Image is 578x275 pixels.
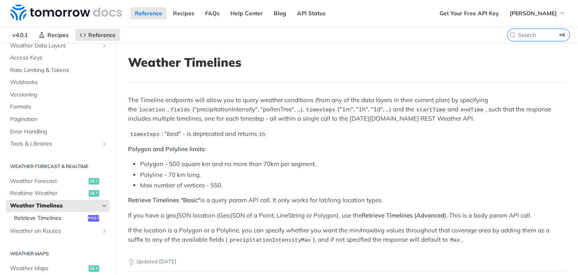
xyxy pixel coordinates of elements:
[140,160,566,169] li: Polygon - 500 square km and no more than 70km per segment.
[140,181,566,190] li: Max number of vertices - 550.
[34,29,73,41] a: Recipes
[75,29,120,41] a: Reference
[226,7,267,19] a: Help Center
[101,43,108,49] button: Show subpages for Weather Data Layers
[416,107,446,113] span: startTime
[101,203,108,209] button: Hide subpages for Weather Timelines
[10,140,99,148] span: Tools & Libraries
[6,263,110,275] a: Weather Mapsget
[293,7,330,19] a: API Status
[128,226,566,244] p: If the location is a Polygon or a Polyline, you can specify whether you want the min/max/avg valu...
[10,189,87,197] span: Realtime Weather
[6,89,110,101] a: Versioning
[6,187,110,199] a: Realtime Weatherget
[461,107,484,113] span: endTime
[10,66,108,74] span: Rate Limiting & Tokens
[362,211,444,219] strong: Retrieve Timelines (Advanced
[10,177,87,185] span: Weather Forecast
[128,55,566,70] h1: Weather Timelines
[505,7,570,19] button: [PERSON_NAME]
[6,225,110,237] a: Weather on RoutesShow subpages for Weather on Routes
[6,76,110,88] a: Webhooks
[10,54,108,62] span: Access Keys
[6,138,110,150] a: Tools & LibrariesShow subpages for Tools & Libraries
[88,31,116,39] span: Reference
[128,96,566,123] p: The Timeline endpoints will allow you to query weather conditions (from any of the data layers in...
[10,4,122,21] img: Tomorrow.io Weather API Docs
[510,10,557,17] span: [PERSON_NAME]
[509,32,516,38] svg: Search
[6,101,110,113] a: Formats
[6,64,110,76] a: Rate Limiting & Tokens
[269,7,291,19] a: Blog
[128,145,206,153] strong: Polygon and Polyline limits:
[6,175,110,187] a: Weather Forecastget
[101,141,108,147] button: Show subpages for Tools & Libraries
[128,196,200,204] strong: Retrieve Timelines "Basic"
[10,42,99,50] span: Weather Data Layers
[6,200,110,212] a: Weather TimelinesHide subpages for Weather Timelines
[6,52,110,64] a: Access Keys
[101,228,108,234] button: Show subpages for Weather on Routes
[230,237,311,243] span: precipitationIntensityMax
[6,250,110,257] h2: Weather Maps
[6,113,110,125] a: Pagination
[89,265,99,272] span: get
[139,107,165,113] span: location
[450,237,460,243] span: Max
[128,211,566,220] p: If you have a geoJSON location (GeoJSON of a Point, LineString or Polygon), use the ). This is a ...
[259,131,265,137] span: 1h
[128,129,566,139] p: : " " - is deprecated and returns
[140,170,566,180] li: Polyline - 70 km long.
[8,29,32,41] span: v4.0.1
[88,215,99,222] span: post
[558,31,568,39] kbd: ⌘K
[171,107,190,113] span: fields
[128,196,566,205] p: is a query param API call. It only works for lat/long location types.
[10,265,87,273] span: Weather Maps
[6,126,110,138] a: Error Handling
[6,163,110,170] h2: Weather Forecast & realtime
[167,130,179,137] em: best
[10,128,108,136] span: Error Handling
[10,78,108,86] span: Webhooks
[89,178,99,185] span: get
[14,214,86,222] span: Retrieve Timelines
[130,131,159,137] span: timesteps
[130,7,167,19] a: Reference
[10,91,108,99] span: Versioning
[169,7,199,19] a: Recipes
[201,7,224,19] a: FAQs
[435,7,503,19] a: Get Your Free API Key
[10,227,99,235] span: Weather on Routes
[10,103,108,111] span: Formats
[10,202,99,210] span: Weather Timelines
[306,107,335,113] span: timesteps
[89,190,99,197] span: get
[6,40,110,52] a: Weather Data LayersShow subpages for Weather Data Layers
[10,212,110,224] a: Retrieve Timelinespost
[10,115,108,123] span: Pagination
[128,258,566,266] p: Updated [DATE]
[47,31,69,39] span: Recipes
